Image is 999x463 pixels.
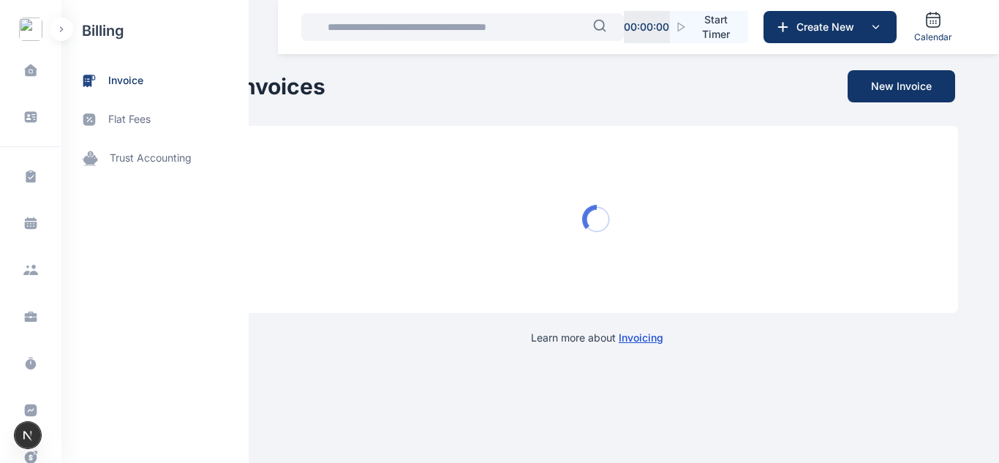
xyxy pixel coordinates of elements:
span: Calendar [914,31,952,43]
a: flat fees [61,100,249,139]
button: New Invoice [848,70,955,102]
span: trust accounting [110,151,192,166]
span: Create New [791,20,867,34]
span: flat fees [108,112,151,127]
button: Start Timer [670,11,748,43]
a: Invoicing [619,331,663,344]
p: Learn more about [531,331,663,345]
span: Start Timer [695,12,736,42]
h1: Invoices [236,73,325,99]
p: 00 : 00 : 00 [624,20,669,34]
a: Calendar [908,5,958,49]
span: invoice [108,73,143,89]
button: Create New [764,11,897,43]
a: trust accounting [61,139,249,178]
a: invoice [61,61,249,100]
